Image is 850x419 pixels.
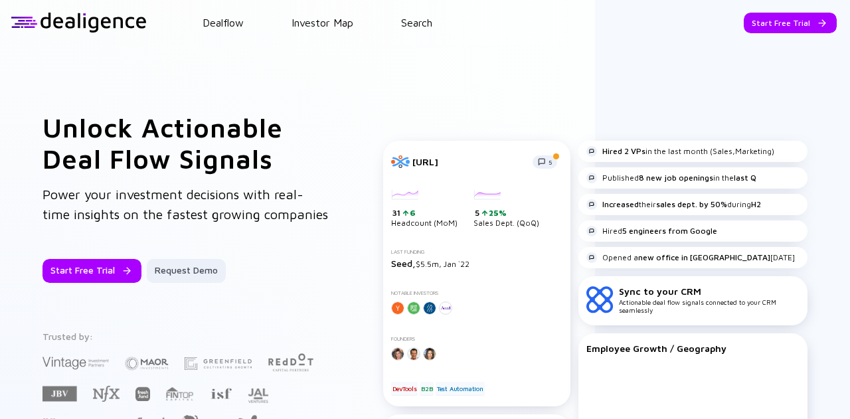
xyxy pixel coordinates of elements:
div: 6 [408,208,416,218]
div: 31 [392,208,458,218]
a: Dealflow [203,17,244,29]
span: Power your investment decisions with real-time insights on the fastest growing companies [42,187,328,222]
img: Vintage Investment Partners [42,355,109,371]
div: [URL] [412,156,525,167]
div: Hired [586,226,717,236]
div: Test Automation [436,382,485,395]
img: NFX [93,386,120,402]
strong: Increased [602,199,639,209]
img: Israel Secondary Fund [210,387,232,399]
span: Seed, [391,258,416,269]
div: B2B [420,382,434,395]
div: in the last month (Sales,Marketing) [586,146,774,157]
div: Notable Investors [391,290,562,296]
button: Request Demo [147,259,226,283]
strong: 8 new job openings [639,173,713,183]
strong: sales dept. by 50% [656,199,727,209]
a: Search [401,17,432,29]
strong: H2 [751,199,761,209]
img: Maor Investments [125,353,169,375]
div: Founders [391,336,562,342]
h1: Unlock Actionable Deal Flow Signals [42,112,330,174]
div: Employee Growth / Geography [586,343,800,354]
div: Headcount (MoM) [391,190,458,228]
strong: Hired 2 VPs [602,146,645,156]
img: Red Dot Capital Partners [268,351,314,373]
div: Published in the [586,173,756,183]
div: Actionable deal flow signals connected to your CRM seamlessly [619,286,800,314]
a: Investor Map [292,17,353,29]
div: $5.5m, Jan `22 [391,258,562,269]
img: FINTOP Capital [166,386,194,401]
img: Greenfield Partners [185,357,252,370]
div: Trusted by: [42,331,327,342]
strong: 5 engineers from Google [622,226,717,236]
div: their during [586,199,761,210]
strong: new office in [GEOGRAPHIC_DATA] [638,252,770,262]
strong: last Q [734,173,756,183]
img: JBV Capital [42,385,77,402]
div: 25% [487,208,507,218]
div: DevTools [391,382,418,395]
button: Start Free Trial [42,259,141,283]
div: Sync to your CRM [619,286,800,297]
div: 5 [475,208,539,218]
img: JAL Ventures [248,388,268,403]
div: Last Funding [391,249,562,255]
div: Sales Dept. (QoQ) [473,190,539,228]
button: Start Free Trial [744,13,837,33]
div: Opened a [DATE] [586,252,795,263]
